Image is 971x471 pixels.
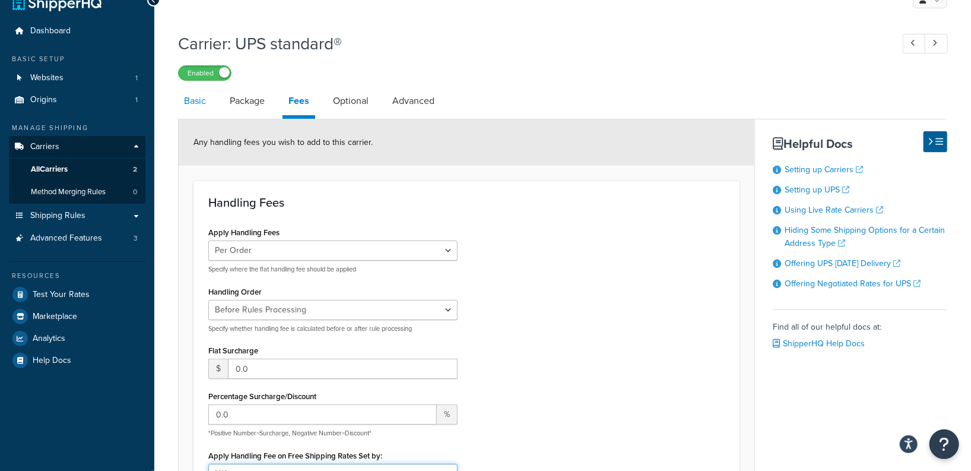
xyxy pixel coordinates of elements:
[9,181,145,203] li: Method Merging Rules
[33,334,65,344] span: Analytics
[134,233,138,244] span: 3
[33,312,77,322] span: Marketplace
[30,233,102,244] span: Advanced Features
[135,73,138,83] span: 1
[924,131,947,152] button: Hide Help Docs
[31,187,106,197] span: Method Merging Rules
[208,265,458,274] p: Specify where the flat handling fee should be applied
[785,184,849,196] a: Setting up UPS
[178,32,881,55] h1: Carrier: UPS standard®
[327,87,375,115] a: Optional
[925,34,948,53] a: Next Record
[208,324,458,333] p: Specify whether handling fee is calculated before or after rule processing
[785,163,863,176] a: Setting up Carriers
[30,211,85,221] span: Shipping Rules
[785,224,945,249] a: Hiding Some Shipping Options for a Certain Address Type
[9,20,145,42] a: Dashboard
[30,95,57,105] span: Origins
[437,404,458,425] span: %
[193,136,373,148] span: Any handling fees you wish to add to this carrier.
[773,337,865,350] a: ShipperHQ Help Docs
[33,290,90,300] span: Test Your Rates
[773,309,947,352] div: Find all of our helpful docs at:
[208,228,280,237] label: Apply Handling Fees
[903,34,926,53] a: Previous Record
[9,67,145,89] li: Websites
[208,451,382,460] label: Apply Handling Fee on Free Shipping Rates Set by:
[9,205,145,227] a: Shipping Rules
[9,123,145,133] div: Manage Shipping
[208,196,725,209] h3: Handling Fees
[178,87,212,115] a: Basic
[133,165,137,175] span: 2
[135,95,138,105] span: 1
[9,136,145,158] a: Carriers
[9,328,145,349] a: Analytics
[9,136,145,204] li: Carriers
[30,142,59,152] span: Carriers
[283,87,315,119] a: Fees
[9,306,145,327] a: Marketplace
[208,287,262,296] label: Handling Order
[773,137,947,150] h3: Helpful Docs
[133,187,137,197] span: 0
[208,359,228,379] span: $
[9,350,145,371] a: Help Docs
[30,73,64,83] span: Websites
[9,67,145,89] a: Websites1
[785,204,883,216] a: Using Live Rate Carriers
[31,165,68,175] span: All Carriers
[30,26,71,36] span: Dashboard
[9,181,145,203] a: Method Merging Rules0
[9,159,145,181] a: AllCarriers2
[9,54,145,64] div: Basic Setup
[9,284,145,305] a: Test Your Rates
[386,87,440,115] a: Advanced
[208,429,458,438] p: *Positive Number=Surcharge, Negative Number=Discount*
[33,356,71,366] span: Help Docs
[785,257,900,270] a: Offering UPS [DATE] Delivery
[179,66,231,80] label: Enabled
[9,227,145,249] li: Advanced Features
[9,271,145,281] div: Resources
[9,89,145,111] a: Origins1
[9,89,145,111] li: Origins
[785,277,921,290] a: Offering Negotiated Rates for UPS
[208,392,316,401] label: Percentage Surcharge/Discount
[9,227,145,249] a: Advanced Features3
[929,429,959,459] button: Open Resource Center
[224,87,271,115] a: Package
[208,346,258,355] label: Flat Surcharge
